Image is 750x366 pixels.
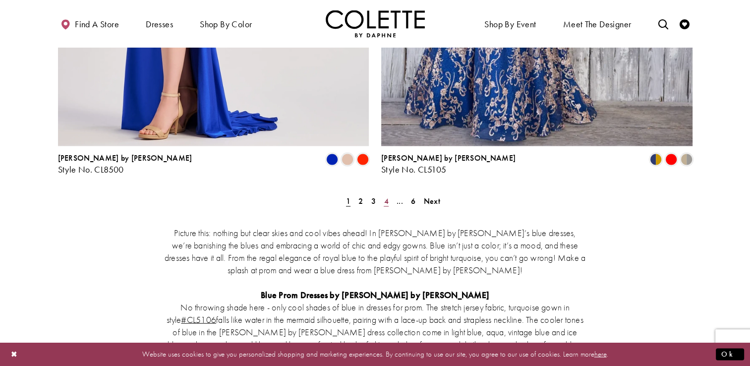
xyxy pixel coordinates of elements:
[665,154,677,166] i: Red
[143,10,175,37] span: Dresses
[58,164,124,175] span: Style No. CL8500
[58,10,121,37] a: Find a store
[165,227,586,276] p: Picture this: nothing but clear skies and cool vibes ahead! In [PERSON_NAME] by [PERSON_NAME]’s b...
[650,154,662,166] i: Navy Blue/Gold
[197,10,254,37] span: Shop by color
[368,194,379,208] a: Page 3
[371,196,376,206] span: 3
[6,346,23,363] button: Close Dialog
[58,153,192,163] span: [PERSON_NAME] by [PERSON_NAME]
[75,19,119,29] span: Find a store
[355,194,366,208] a: Page 2
[381,153,516,163] span: [PERSON_NAME] by [PERSON_NAME]
[482,10,538,37] span: Shop By Event
[261,289,489,301] strong: Blue Prom Dresses by [PERSON_NAME] by [PERSON_NAME]
[563,19,632,29] span: Meet the designer
[594,349,607,359] a: here
[681,154,692,166] i: Gold/Pewter
[421,194,443,208] a: Next Page
[358,196,363,206] span: 2
[146,19,173,29] span: Dresses
[58,154,192,175] div: Colette by Daphne Style No. CL8500
[381,164,446,175] span: Style No. CL5105
[326,10,425,37] a: Visit Home Page
[677,10,692,37] a: Check Wishlist
[384,196,388,206] span: 4
[424,196,440,206] span: Next
[655,10,670,37] a: Toggle search
[716,348,744,361] button: Submit Dialog
[326,154,338,166] i: Royal Blue
[326,10,425,37] img: Colette by Daphne
[381,154,516,175] div: Colette by Daphne Style No. CL5105
[408,194,418,208] a: Page 6
[343,194,353,208] span: Current Page
[181,314,216,325] a: Opens in new tab
[394,194,406,208] a: ...
[346,196,350,206] span: 1
[484,19,536,29] span: Shop By Event
[397,196,403,206] span: ...
[71,348,679,361] p: Website uses cookies to give you personalized shopping and marketing experiences. By continuing t...
[381,194,391,208] a: Page 4
[561,10,634,37] a: Meet the designer
[200,19,252,29] span: Shop by color
[357,154,369,166] i: Scarlet
[411,196,415,206] span: 6
[342,154,353,166] i: Champagne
